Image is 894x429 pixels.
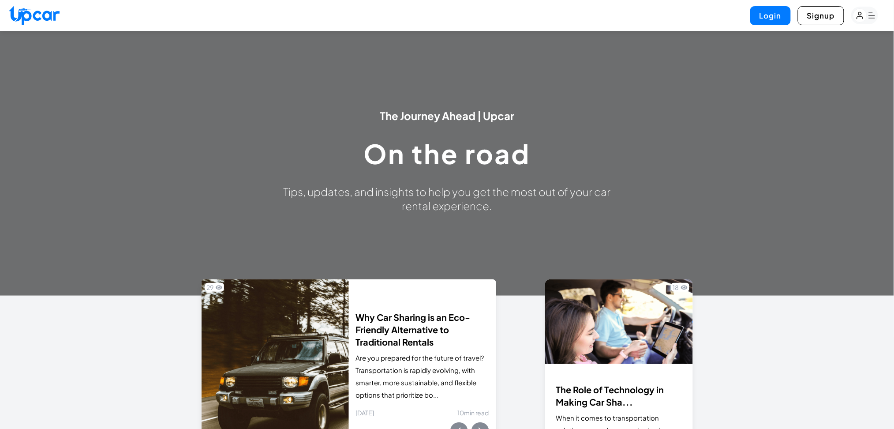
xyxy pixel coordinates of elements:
p: Are you prepared for the future of travel? Transportation is rapidly evolving, with smarter, more... [356,352,489,401]
h3: The Role of Technology in Making Car Sha... [556,384,682,408]
h2: Why Car Sharing is an Eco-Friendly Alternative to Traditional Rentals [356,311,489,348]
img: image [545,279,692,364]
span: 29 [207,283,214,292]
span: 18 [673,283,679,292]
button: Login [750,6,791,25]
span: 10 min read [457,408,489,417]
h3: Tips, updates, and insights to help you get the most out of your car rental experience. [278,184,617,213]
span: [DATE] [356,408,374,417]
button: Signup [798,6,844,25]
h1: On the road [278,140,617,167]
h3: The Journey Ahead | Upcar [278,109,617,123]
img: Upcar Logo [9,6,60,25]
